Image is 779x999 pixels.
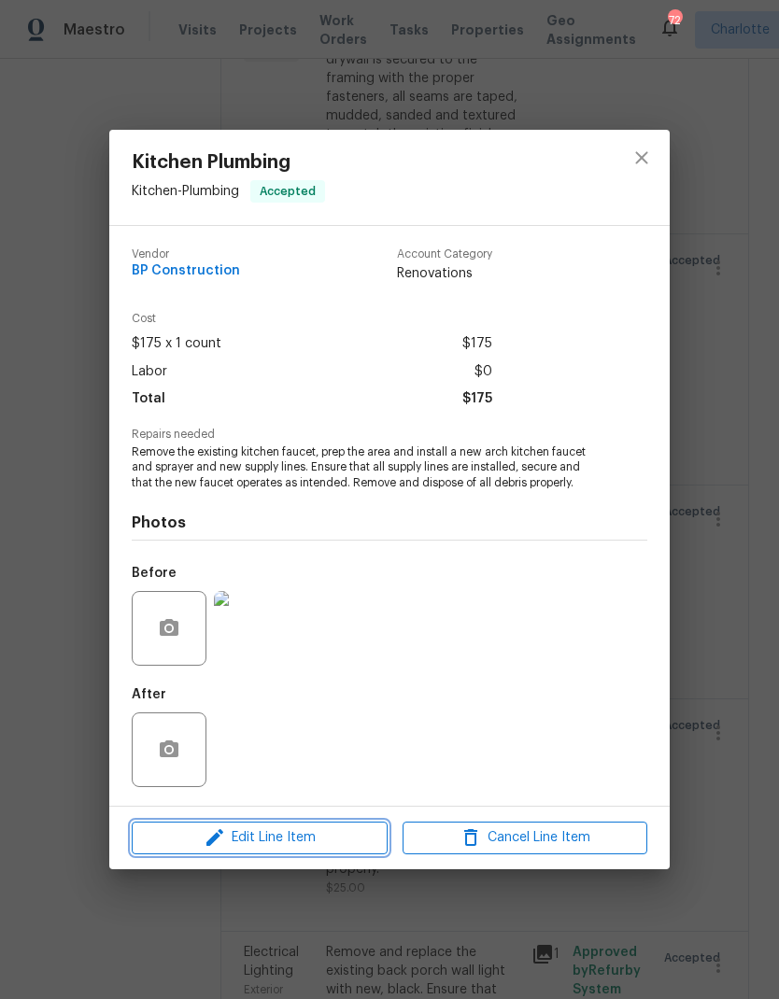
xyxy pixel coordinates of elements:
span: $175 x 1 count [132,331,221,358]
button: Cancel Line Item [403,822,647,854]
span: Kitchen - Plumbing [132,185,239,198]
span: Remove the existing kitchen faucet, prep the area and install a new arch kitchen faucet and spray... [132,444,596,491]
span: Cancel Line Item [408,826,642,850]
span: Renovations [397,264,492,283]
span: $175 [462,331,492,358]
span: $0 [474,359,492,386]
button: close [619,135,664,180]
span: BP Construction [132,264,240,278]
span: Repairs needed [132,429,647,441]
span: Kitchen Plumbing [132,152,325,173]
span: Account Category [397,248,492,260]
h5: Before [132,567,177,580]
h4: Photos [132,514,647,532]
span: Accepted [252,182,323,201]
div: 72 [668,11,681,30]
span: Cost [132,313,492,325]
span: Edit Line Item [137,826,382,850]
button: Edit Line Item [132,822,388,854]
span: Labor [132,359,167,386]
span: Vendor [132,248,240,260]
h5: After [132,688,166,701]
span: $175 [462,386,492,413]
span: Total [132,386,165,413]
